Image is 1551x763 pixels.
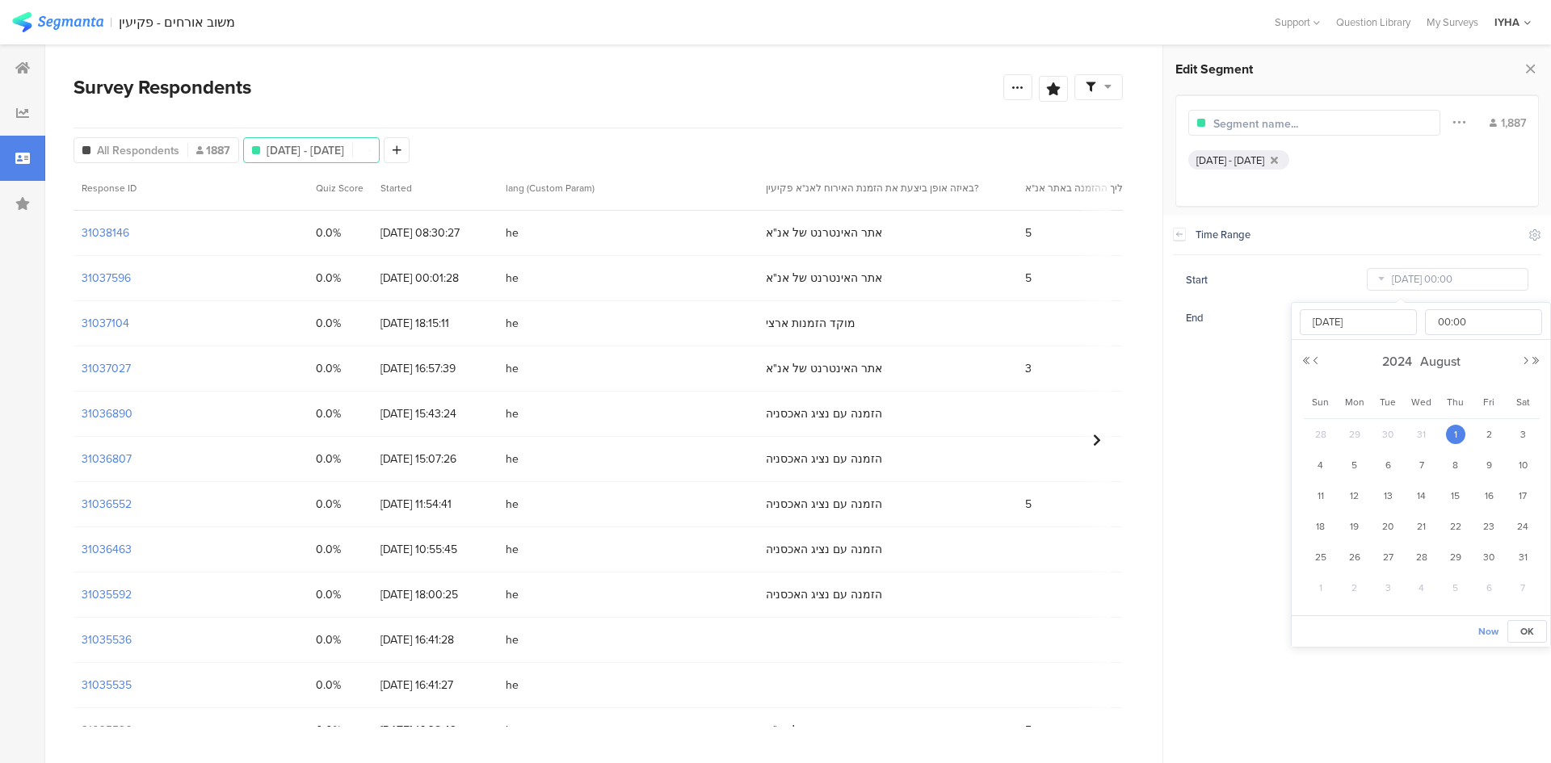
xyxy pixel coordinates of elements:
[380,224,490,241] span: [DATE] 08:30:27
[1311,486,1330,505] span: 11
[1494,15,1519,30] div: IYHA
[1311,578,1330,597] span: 1
[1175,60,1253,78] span: Edit Segment
[1300,309,1417,335] input: Select date
[1345,578,1364,597] span: 2
[380,315,490,332] span: [DATE] 18:15:11
[1513,517,1532,536] span: 24
[1513,486,1532,505] span: 17
[1345,486,1364,505] span: 12
[506,496,750,513] span: he
[1490,115,1526,132] div: 1,887
[1425,309,1542,335] input: Select time
[82,586,132,603] section: 31035592
[82,360,131,377] section: 31037027
[1378,547,1398,567] span: 27
[506,315,750,332] span: he
[766,224,882,241] span: אתר האינטרנט של אנ"א
[316,451,364,467] span: 0.0%
[506,181,595,195] span: lang (Custom Param)
[1345,455,1364,475] span: 5
[1513,547,1532,567] span: 31
[82,496,132,513] section: 31036552
[380,496,490,513] span: [DATE] 11:54:41
[506,541,750,558] span: he
[1328,15,1419,30] a: Question Library
[380,586,490,603] span: [DATE] 18:00:25
[380,270,490,287] span: [DATE] 00:01:28
[97,142,179,159] span: All Respondents
[82,722,132,739] section: 31035526
[1378,352,1416,371] span: 2024
[506,270,750,287] span: he
[82,315,129,332] section: 31037104
[506,586,750,603] span: he
[1479,486,1498,505] span: 16
[766,451,882,467] span: הזמנה עם נציג האכסניה
[1446,517,1465,536] span: 22
[74,73,251,102] span: Survey Respondents
[1275,10,1320,35] div: Support
[82,270,131,287] section: 31037596
[766,496,882,513] span: הזמנה עם נציג האכסניה
[1479,517,1498,536] span: 23
[380,722,490,739] span: [DATE] 16:38:42
[1196,227,1519,242] div: Time Range
[1025,722,1032,739] span: 5
[1301,356,1311,366] button: Previous Year
[1186,272,1216,287] span: Start
[766,722,882,739] span: אתר האינטרנט של אנ"א
[1439,386,1473,419] th: Thu
[380,451,490,467] span: [DATE] 15:07:26
[1311,455,1330,475] span: 4
[1506,386,1540,419] th: Sat
[1213,115,1354,132] input: Segment name...
[1196,153,1264,168] div: [DATE] - [DATE]
[1412,517,1431,536] span: 21
[1345,517,1364,536] span: 19
[506,451,750,467] span: he
[82,541,132,558] section: 31036463
[380,405,490,422] span: [DATE] 15:43:24
[1378,578,1398,597] span: 3
[380,181,412,195] span: Started
[1304,386,1338,419] th: Sun
[316,181,364,195] span: Quiz Score
[119,15,235,30] div: משוב אורחים - פקיעין
[1025,496,1032,513] span: 5
[1416,352,1465,371] span: August
[1412,486,1431,505] span: 14
[1478,624,1498,639] span: Now
[766,270,882,287] span: אתר האינטרנט של אנ"א
[82,224,129,241] section: 31038146
[506,224,750,241] span: he
[766,541,882,558] span: הזמנה עם נציג האכסניה
[110,13,112,31] div: |
[1405,386,1439,419] th: Wed
[766,405,882,422] span: הזמנה עם נציג האכסניה
[1412,578,1431,597] span: 4
[316,541,364,558] span: 0.0%
[1446,455,1465,475] span: 8
[1025,181,1258,195] section: שביעות רצונך מתהליך ההזמנה באתר אנ"א
[1513,455,1532,475] span: 10
[82,181,137,195] span: Response ID
[1446,578,1465,597] span: 5
[1513,578,1532,597] span: 7
[1367,268,1528,291] input: Select date
[196,142,230,159] span: 1887
[1479,425,1498,444] span: 2
[1025,270,1032,287] span: 5
[380,677,490,694] span: [DATE] 16:41:27
[1378,517,1398,536] span: 20
[1186,310,1212,325] span: End
[1479,578,1498,597] span: 6
[1412,455,1431,475] span: 7
[1477,620,1499,643] button: Now
[1520,624,1534,639] span: OK
[1521,356,1531,366] button: Next Month
[1412,425,1431,444] span: 31
[1412,547,1431,567] span: 28
[12,12,103,32] img: segmanta logo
